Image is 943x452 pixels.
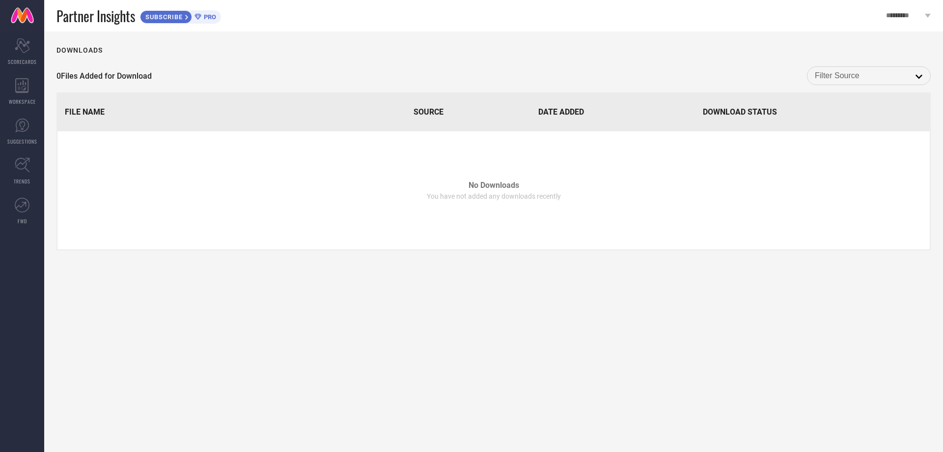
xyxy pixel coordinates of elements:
span: Partner Insights [56,6,135,26]
span: SCORECARDS [8,58,37,65]
span: TRENDS [14,178,30,185]
span: SUBSCRIBE [140,13,185,21]
a: SUBSCRIBEPRO [140,8,221,24]
span: You have not added any downloads recently [427,192,561,200]
span: 0 Files Added for Download [56,71,152,81]
span: Source [414,107,444,117]
span: SUGGESTIONS [7,138,37,145]
h1: Downloads [56,46,103,54]
span: Download Status [703,107,777,117]
span: No Downloads [469,181,519,190]
span: File Name [65,107,105,117]
span: WORKSPACE [9,98,36,105]
span: Date Added [538,107,584,117]
span: FWD [18,217,27,225]
span: PRO [201,13,216,21]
